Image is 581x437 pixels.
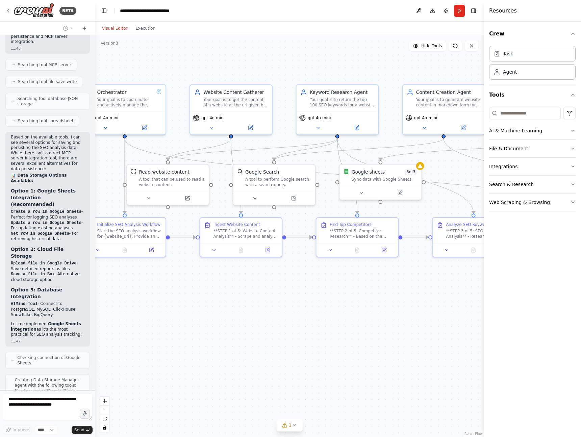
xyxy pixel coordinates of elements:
[11,247,64,259] strong: Option 2: Cloud File Storage
[83,84,166,135] div: OrchestratorYour goal is to coordinate and actively manage the SEO analysis workflow while provid...
[352,177,418,182] div: Sync data with Google Sheets
[18,79,77,84] span: Searching tool file save write
[339,164,422,200] div: Google SheetsGoogle sheets3of3Sync data with Google Sheets
[11,135,84,172] p: Based on the available tools, I can see several options for saving and persisting the SEO analysi...
[11,339,84,344] div: 11:47
[444,124,482,132] button: Open in side panel
[469,6,478,16] button: Hide right sidebar
[131,169,136,174] img: ScrapeWebsiteTool
[11,272,84,282] li: - Alternative cloud storage option
[489,122,576,139] button: AI & Machine Learning
[121,138,128,213] g: Edge from 4ed92cc0-2437-43ec-9460-7c22e5b4fe26 to 054d6758-4783-44bf-b548-3102f28c2352
[464,432,483,436] a: React Flow attribution
[344,169,349,174] img: Google Sheets
[59,7,76,15] div: BETA
[11,231,84,242] li: - For retrieving historical data
[416,97,481,107] div: Your goal is to generate website content in markdown form for a campaign keyword
[165,138,234,160] g: Edge from 352c3bcb-5765-4db3-b73d-b332f08a5013 to 07e84158-ede3-4ccc-8833-2255c7dbe1b0
[190,84,273,135] div: Website Content GathererYour goal is to get the content of a website at the url given by the orch...
[237,169,243,174] img: SerplyWebSearchTool
[139,169,189,175] div: Read website content
[17,96,84,107] span: Searching tool database JSON storage
[97,222,160,227] div: Initialize SEO Analysis Workflow
[446,228,510,239] div: **STEP 3 of 5: SEO Keyword Analysis** - Research and analyze the top 100 SEO keywords for the tar...
[203,89,268,96] div: Website Content Gatherer
[99,6,109,16] button: Hide left sidebar
[11,221,81,225] code: Update a row in Google Sheets
[245,169,279,175] div: Google Search
[256,246,279,254] button: Open in side panel
[169,194,206,202] button: Open in side panel
[18,62,71,68] span: Searching tool MCP server
[373,246,396,254] button: Open in side panel
[310,89,374,96] div: Keyword Research Agent
[416,89,481,96] div: Content Creation Agent
[101,41,118,46] div: Version 3
[11,173,67,183] strong: 📊 Data Storage Options Available:
[271,138,447,160] g: Edge from 041afe9d-19fc-4625-a143-99b923d86460 to ac1e43cc-3615-421a-bac2-5897502ac917
[489,158,576,175] button: Integrations
[489,43,576,85] div: Crew
[232,124,269,132] button: Open in side panel
[12,427,29,433] span: Improve
[100,397,109,406] button: zoom in
[14,3,54,18] img: Logo
[334,138,477,213] g: Edge from be56a3d3-721e-431d-b98e-3b21bcf4fd0a to 0181cb27-e0b4-4b82-bd32-8e4270ca89b5
[330,228,394,239] div: **STEP 2 of 5: Competitor Research** - Based on the website content analysis, research and identi...
[233,164,316,206] div: SerplyWebSearchToolGoogle SearchA tool to perform Google search with a search_query.
[489,140,576,157] button: File & Document
[489,104,576,217] div: Tools
[95,115,119,121] span: gpt-4o-mini
[330,222,372,227] div: Find Top Competitors
[79,24,90,32] button: Start a new chat
[404,169,417,175] span: Number of enabled actions
[334,138,361,213] g: Edge from be56a3d3-721e-431d-b98e-3b21bcf4fd0a to 05459c0c-a6bf-4e12-973f-3bda6c620a8d
[97,97,153,107] div: Your goal is to coordinate and actively manage the SEO analysis workflow while providing real-tim...
[11,231,69,236] code: Get row in Google Sheets
[11,261,76,266] code: Upload file in Google Drive
[11,209,81,214] code: Create a row in Google Sheets
[15,377,84,404] span: Creating Data Storage Manager agent with the following tools: Create a row in Google Sheets, Upda...
[74,427,84,433] span: Send
[414,115,437,121] span: gpt-4o-mini
[80,409,90,419] button: Click to speak your automation idea
[286,234,312,241] g: Edge from 858d8dd3-b151-46fd-a8dd-b36ee58ea518 to 05459c0c-a6bf-4e12-973f-3bda6c620a8d
[11,322,81,332] strong: Google Sheets integration
[245,177,311,187] div: A tool to perform Google search with a search_query.
[11,188,76,207] strong: Option 1: Google Sheets Integration (Recommended)
[352,169,385,175] div: Google sheets
[203,97,268,107] div: Your goal is to get the content of a website at the url given by the orchestrator agent and retur...
[100,397,109,432] div: React Flow controls
[100,414,109,423] button: fit view
[277,419,303,432] button: 1
[199,217,282,257] div: Ingest Website Content**STEP 1 of 5: Website Content Analysis** - Scrape and analyze the content ...
[11,322,84,337] p: Let me implement as it's the most practical for SEO analysis tracking:
[228,138,244,213] g: Edge from 352c3bcb-5765-4db3-b73d-b332f08a5013 to 858d8dd3-b151-46fd-a8dd-b36ee58ea518
[72,426,93,434] button: Send
[308,115,331,121] span: gpt-4o-mini
[489,85,576,104] button: Tools
[139,177,205,187] div: A tool that can be used to read a website content.
[213,228,278,239] div: **STEP 1 of 5: Website Content Analysis** - Scrape and analyze the content of the target website ...
[17,355,84,366] span: Checking connection of Google Sheets
[18,118,73,124] span: Searching tool spreadsheet
[100,423,109,432] button: toggle interactivity
[170,234,196,241] g: Edge from 054d6758-4783-44bf-b548-3102f28c2352 to 858d8dd3-b151-46fd-a8dd-b36ee58ea518
[296,84,379,135] div: Keyword Research AgentYour goal is to return the top 100 SEO keywords for a website to the orches...
[165,138,340,160] g: Edge from be56a3d3-721e-431d-b98e-3b21bcf4fd0a to 07e84158-ede3-4ccc-8833-2255c7dbe1b0
[421,43,442,49] span: Hide Tools
[125,124,163,132] button: Open in side panel
[275,194,312,202] button: Open in side panel
[11,46,84,51] div: 11:46
[271,138,341,160] g: Edge from be56a3d3-721e-431d-b98e-3b21bcf4fd0a to ac1e43cc-3615-421a-bac2-5897502ac917
[140,246,163,254] button: Open in side panel
[11,272,55,277] code: Save a file in Box
[381,189,419,197] button: Open in side panel
[310,97,374,107] div: Your goal is to return the top 100 SEO keywords for a website to the orchestrator agent
[131,24,159,32] button: Execution
[11,220,84,231] li: - For updating existing analyses
[459,246,487,254] button: No output available
[503,69,517,75] div: Agent
[489,176,576,193] button: Search & Research
[503,50,513,57] div: Task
